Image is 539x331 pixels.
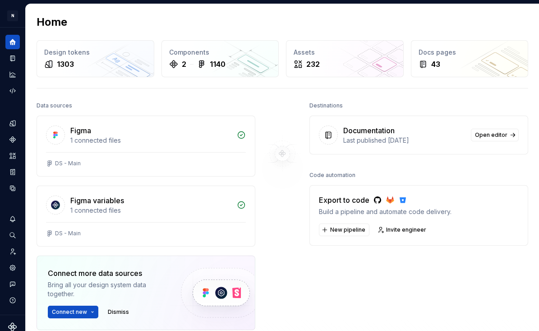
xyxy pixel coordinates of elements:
[37,186,255,247] a: Figma variables1 connected filesDS - Main
[70,125,91,136] div: Figma
[70,195,124,206] div: Figma variables
[44,48,147,57] div: Design tokens
[5,35,20,49] a: Home
[5,67,20,82] a: Analytics
[37,15,67,29] h2: Home
[37,116,255,177] a: Figma1 connected filesDS - Main
[7,10,18,21] div: N
[5,212,20,226] button: Notifications
[104,306,133,318] button: Dismiss
[294,48,396,57] div: Assets
[5,277,20,291] button: Contact support
[375,224,430,236] a: Invite engineer
[161,40,279,77] a: Components21140
[419,48,521,57] div: Docs pages
[37,99,72,112] div: Data sources
[52,308,87,316] span: Connect new
[411,40,529,77] a: Docs pages43
[475,131,507,139] span: Open editor
[286,40,404,77] a: Assets232
[55,230,81,237] div: DS - Main
[5,165,20,179] a: Storybook stories
[343,125,395,136] div: Documentation
[5,181,20,196] a: Data sources
[431,59,440,70] div: 43
[2,6,23,25] button: N
[309,169,355,182] div: Code automation
[319,224,369,236] button: New pipeline
[108,308,129,316] span: Dismiss
[306,59,320,70] div: 232
[5,244,20,259] a: Invite team
[330,226,365,233] span: New pipeline
[319,195,451,205] div: Export to code
[57,59,74,70] div: 1303
[5,261,20,275] a: Settings
[5,149,20,163] a: Assets
[210,59,226,70] div: 1140
[48,306,98,318] button: Connect new
[5,132,20,147] a: Components
[37,40,154,77] a: Design tokens1303
[169,48,272,57] div: Components
[5,84,20,98] a: Code automation
[48,280,166,298] div: Bring all your design system data together.
[5,116,20,131] a: Design tokens
[70,206,231,215] div: 1 connected files
[48,268,166,279] div: Connect more data sources
[319,207,451,216] div: Build a pipeline and automate code delivery.
[5,228,20,242] button: Search ⌘K
[55,160,81,167] div: DS - Main
[386,226,426,233] span: Invite engineer
[182,59,186,70] div: 2
[309,99,343,112] div: Destinations
[343,136,465,145] div: Last published [DATE]
[70,136,231,145] div: 1 connected files
[471,129,519,141] a: Open editor
[5,51,20,65] a: Documentation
